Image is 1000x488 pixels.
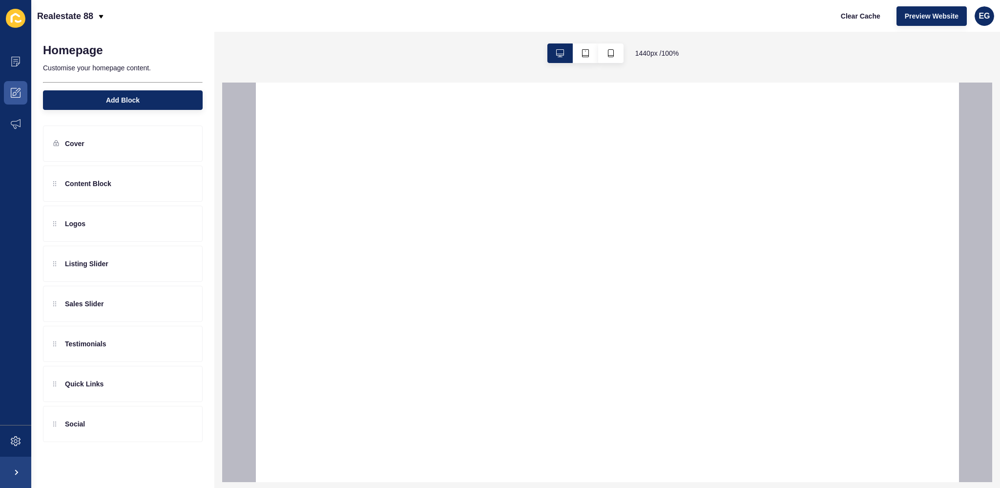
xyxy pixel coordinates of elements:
[979,11,990,21] span: EG
[37,4,93,28] p: Realestate 88
[65,299,104,309] p: Sales Slider
[905,11,958,21] span: Preview Website
[43,43,103,57] h1: Homepage
[106,95,140,105] span: Add Block
[65,259,108,269] p: Listing Slider
[65,139,84,149] p: Cover
[65,179,111,189] p: Content Block
[635,48,679,58] span: 1440 px / 100 %
[43,90,203,110] button: Add Block
[833,6,889,26] button: Clear Cache
[896,6,967,26] button: Preview Website
[841,11,880,21] span: Clear Cache
[65,379,104,389] p: Quick Links
[43,57,203,79] p: Customise your homepage content.
[65,339,106,349] p: Testimonials
[65,419,85,429] p: Social
[65,219,85,229] p: Logos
